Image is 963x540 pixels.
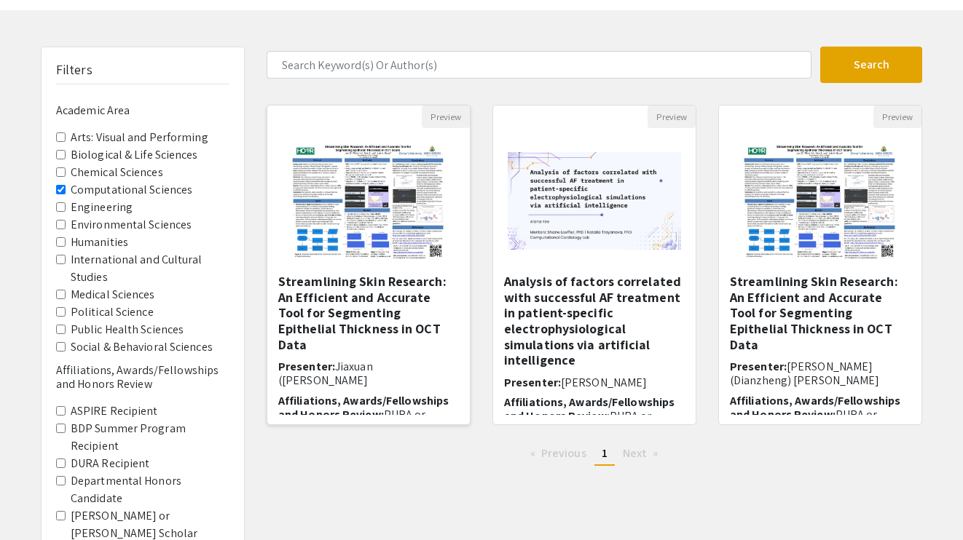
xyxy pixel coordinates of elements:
[730,359,880,388] span: [PERSON_NAME] (Dianzheng) [PERSON_NAME]
[71,181,192,199] label: Computational Sciences
[267,442,922,466] ul: Pagination
[730,393,900,422] span: Affiliations, Awards/Fellowships and Honors Review:
[541,445,586,461] span: Previous
[504,274,685,368] h5: Analysis of factors correlated with successful AF treatment in patient-specific electrophysiologi...
[71,321,184,338] label: Public Health Sciences
[71,455,149,472] label: DURA Recipient
[56,103,229,117] h6: Academic Area
[267,105,471,425] div: Open Presentation <p>Streamlining Skin Research: An Efficient and Accurate Tool for Segmenting Ep...
[561,375,647,390] span: [PERSON_NAME]
[278,360,459,387] h6: Presenter:
[730,274,911,352] h5: Streamlining Skin Research: An Efficient and Accurate Tool for Segmenting Epithelial Thickness in...
[71,251,229,286] label: International and Cultural Studies
[873,106,921,128] button: Preview
[71,199,133,216] label: Engineering
[71,216,192,234] label: Environmental Sciences
[71,286,155,303] label: Medical Sciences
[71,338,213,356] label: Social & Behavioral Sciences
[71,420,229,455] label: BDP Summer Program Recipient
[602,445,608,461] span: 1
[71,234,128,251] label: Humanities
[730,360,911,387] h6: Presenter:
[71,146,198,164] label: Biological & Life Sciences
[820,47,922,83] button: Search
[11,475,62,529] iframe: Chat
[422,106,470,128] button: Preview
[278,393,449,422] span: Affiliations, Awards/Fellowships and Honors Review:
[71,402,158,420] label: ASPIRE Recipient
[71,164,163,181] label: Chemical Sciences
[56,363,229,391] h6: Affiliations, Awards/Fellowships and Honors Review
[718,105,922,425] div: Open Presentation <p><span style="background-color: transparent; color: rgb(0, 0, 0);">Streamlini...
[492,105,696,425] div: Open Presentation <p><strong style="background-color: transparent; color: rgb(29, 29, 29);">Analy...
[504,394,675,424] span: Affiliations, Awards/Fellowships and Honors Review:
[648,106,696,128] button: Preview
[278,359,373,388] span: Jiaxuan ([PERSON_NAME]
[276,128,460,274] img: <p>Streamlining Skin Research: An Efficient and Accurate Tool for Segmenting Epithelial Thickness...
[267,51,811,79] input: Search Keyword(s) Or Author(s)
[71,303,154,321] label: Political Science
[278,274,459,352] h5: Streamlining Skin Research: An Efficient and Accurate Tool for Segmenting Epithelial Thickness in...
[728,128,912,274] img: <p><span style="background-color: transparent; color: rgb(0, 0, 0);">Streamlining Skin Research: ...
[493,138,696,264] img: <p><strong style="background-color: transparent; color: rgb(29, 29, 29);">Analysis of factors cor...
[71,129,208,146] label: Arts: Visual and Performing
[623,445,647,461] span: Next
[56,62,93,78] h5: Filters
[71,472,229,507] label: Departmental Honors Candidate
[504,376,685,389] h6: Presenter:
